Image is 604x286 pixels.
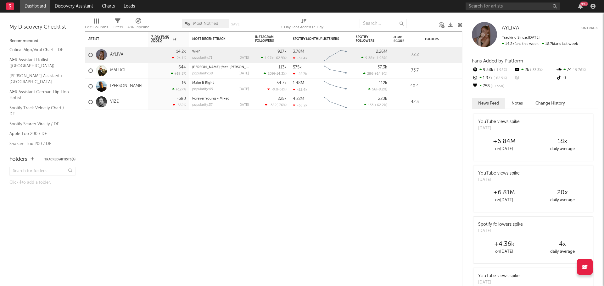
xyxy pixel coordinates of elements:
[293,88,307,92] div: -22.4k
[533,138,591,145] div: 18 x
[376,50,387,54] div: 2.26M
[293,50,304,54] div: 3.78M
[363,72,387,76] div: ( )
[110,68,126,73] a: MALUGI
[9,140,69,147] a: Shazam Top 200 / DE
[368,87,387,91] div: ( )
[472,82,514,90] div: 758
[238,88,249,91] div: [DATE]
[490,85,504,88] span: +3.55 %
[377,65,387,69] div: 37.3k
[578,4,583,9] button: 99+
[472,74,514,82] div: 1.97k
[192,81,214,85] a: Make It Right
[475,240,533,248] div: +4.36k
[572,68,586,72] span: -9.76 %
[278,97,287,101] div: 225k
[475,189,533,197] div: +6.81M
[502,25,519,31] a: AYLIVA
[178,65,186,69] div: 644
[238,56,249,60] div: [DATE]
[238,103,249,107] div: [DATE]
[478,177,520,183] div: [DATE]
[356,35,378,43] div: Spotify Followers
[478,170,520,177] div: YouTube views spike
[379,81,387,85] div: 112k
[231,23,239,26] button: Save
[192,66,249,69] div: Chiggy Chiggy (feat. Inéz) - Paige Tomlinson Remix
[375,57,386,60] span: -1.98 %
[493,77,507,80] span: -62.9 %
[9,130,69,137] a: Apple Top 200 / DE
[394,35,409,43] div: Jump Score
[321,78,350,94] svg: Chart title
[472,66,514,74] div: 9.38k
[378,97,387,101] div: 220k
[478,279,520,286] div: [DATE]
[192,50,249,53] div: Wie?
[293,37,340,41] div: Spotify Monthly Listeners
[394,51,419,59] div: 72.2
[514,66,556,74] div: 2k
[277,81,287,85] div: 54.7k
[192,88,213,91] div: popularity: 49
[182,81,186,85] div: 16
[277,104,286,107] span: -76 %
[44,158,75,161] button: Tracked Artists(4)
[265,57,273,60] span: 1.97k
[113,24,123,31] div: Filters
[533,189,591,197] div: 20 x
[9,89,69,101] a: A&R Assistant German Hip Hop Hotlist
[274,57,286,60] span: -62.9 %
[394,67,419,74] div: 73.7
[478,273,520,279] div: YouTube views spike
[9,179,75,186] div: Click to add a folder.
[529,98,571,109] button: Change History
[192,72,213,75] div: popularity: 38
[581,25,598,31] button: Untrack
[321,63,350,78] svg: Chart title
[478,228,523,234] div: [DATE]
[425,37,472,41] div: Folders
[113,16,123,34] div: Filters
[514,74,556,82] div: --
[9,24,75,31] div: My Discovery Checklist
[374,104,386,107] span: +62.2 %
[556,74,598,82] div: 0
[9,73,69,85] a: [PERSON_NAME] Assistant / [GEOGRAPHIC_DATA]
[173,103,186,107] div: -552 %
[478,125,520,132] div: [DATE]
[280,24,327,31] div: 7-Day Fans Added (7-Day Fans Added)
[177,97,186,101] div: -380
[293,103,307,107] div: -36.2k
[192,103,213,107] div: popularity: 37
[110,52,123,57] a: AYLIVA
[472,98,505,109] button: News Feed
[9,46,69,53] a: Critical Algo/Viral Chart - DE
[293,65,302,69] div: 575k
[321,47,350,63] svg: Chart title
[293,81,304,85] div: 1.48M
[475,145,533,153] div: on [DATE]
[466,3,560,10] input: Search for artists
[580,2,588,6] div: 99 +
[478,119,520,125] div: YouTube views spike
[533,197,591,204] div: daily average
[127,16,149,34] div: A&R Pipeline
[192,66,300,69] a: [PERSON_NAME] (feat. [PERSON_NAME]) - [PERSON_NAME] Remix
[505,98,529,109] button: Notes
[110,99,119,105] a: VIZE
[533,240,591,248] div: 4 x
[268,72,274,76] span: 209
[85,24,108,31] div: Edit Columns
[502,36,540,40] span: Tracking Since: [DATE]
[193,22,218,26] span: Most Notified
[192,97,249,100] div: Forever Young - Mixed
[365,57,374,60] span: 9.38k
[192,37,239,41] div: Most Recent Track
[9,156,27,163] div: Folders
[192,97,230,100] a: Forever Young - Mixed
[377,88,386,91] span: -8.2 %
[9,57,69,69] a: A&R Assistant Hotlist ([GEOGRAPHIC_DATA])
